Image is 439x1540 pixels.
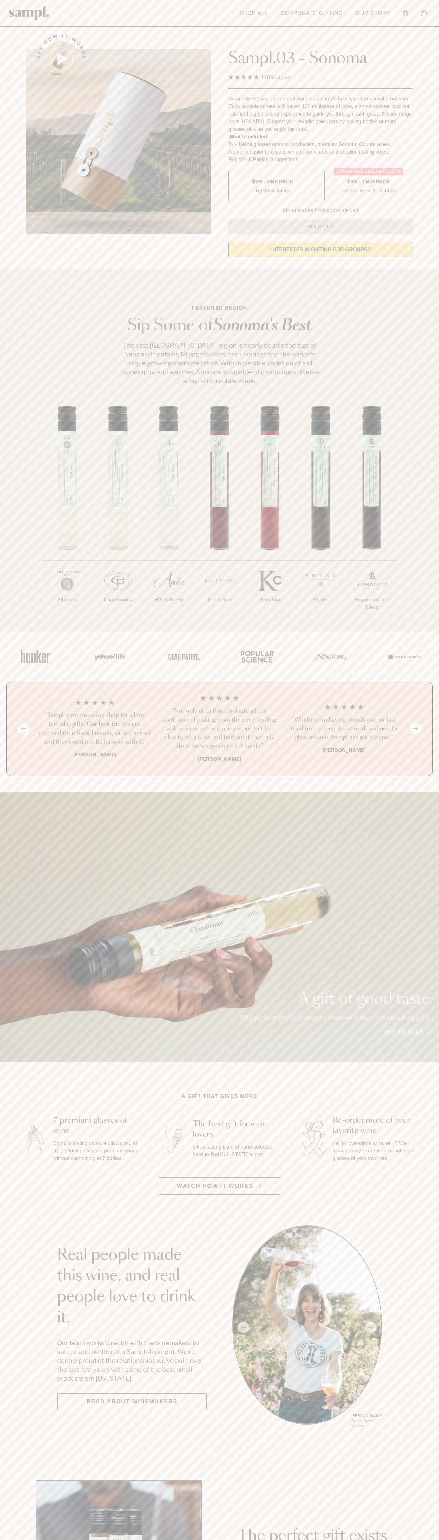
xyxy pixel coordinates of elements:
[228,95,413,133] div: Sampl.03 lets you try some of Sonoma County's best wine from small producers. Each capsule comes ...
[287,715,401,742] h3: “Whether I'm having friends over or just tired from a long day at work and need a glass of wine, ...
[245,406,296,624] li: 5 / 7
[17,723,29,734] button: Previous slide
[53,1139,140,1162] p: Sampl's tasting capsule allows you to try 7 100ml glasses of premium wines without committing to ...
[228,148,413,156] li: A smart coaster to access winemaker videos and detailed tasting notes.
[245,596,296,604] p: Pinot Noir
[384,1028,430,1037] a: Add to cart
[193,1143,279,1158] p: Gift a tasting flight of hand-selected, hard-to-find [US_STATE] wines.
[182,1093,258,1100] h2: A gift that gives more
[384,643,423,670] img: Artboard_7_5b34974b-f019-449e-91fb-745f8d0877ee_x450.png
[228,49,413,68] h1: Sampl.03 - Sonoma
[53,1115,140,1136] h3: 7 premium glasses of wine
[57,1245,207,1328] h2: Real people made this wine, and real people love to drink it.
[194,596,245,604] p: Pinot Noir
[90,643,128,670] img: Artboard_6_04f9a106-072f-468a-bdd7-f11783b05722_x450.png
[296,406,346,624] li: 6 / 7
[346,406,397,632] li: 7 / 7
[255,187,290,194] small: Try the Capsule
[38,695,152,763] li: 1 / 4
[346,596,397,611] p: Proprietary Red Blend
[341,187,396,194] small: Perfect For 2-4 Tastings
[118,304,321,312] p: Featured Region
[261,74,270,80] span: 140
[193,1119,279,1139] h3: The best gift for wine lovers
[57,1393,207,1410] a: Read about Winemakers
[332,1139,419,1162] p: Fall in love with a wine, or 7? We make it easy to order more bottles or glasses of your favorites.
[351,1413,382,1428] p: [PERSON_NAME] Sutro, Sutro Wines
[57,1338,207,1383] p: Our team works directly with the winemakers to source and bottle each Sampl shipment. We’re deepl...
[228,219,413,234] button: Sold Out
[240,991,430,1007] p: A gift of good taste
[93,406,143,624] li: 2 / 7
[334,168,403,175] div: Christmas SALE! Save 20%
[236,6,271,20] a: Shop All
[280,207,362,213] li: Christmas Sale Pricing Shown In Cart
[232,1225,382,1429] div: slide 1
[26,49,211,234] img: Sampl.03 - Sonoma
[159,1177,280,1195] button: Watch how it works
[311,643,349,670] img: Artboard_3_0b291449-6e8c-4d07-b2c2-3f3601a19cd1_x450.png
[353,6,394,20] a: Our Story
[118,341,321,385] p: The vast [GEOGRAPHIC_DATA] region is nearly double the size of Napa and contains 18 appellations,...
[228,156,413,164] li: Recipes & Pairing Suggestions
[44,41,79,77] button: See how it works
[73,752,116,758] b: [PERSON_NAME]
[347,178,390,185] span: $88 - Two Pack
[228,141,413,148] li: 7x - 100ml glasses of small production, premium Sonoma County wines
[228,242,413,257] a: interested in gifting for groups?
[38,711,152,747] h3: “Sampl is my one-stop shop for all my birthday gifts! Our best friends just received their Sampl ...
[164,643,202,670] img: Artboard_5_7fdae55a-36fd-43f7-8bfd-f74a06a2878e_x450.png
[252,178,294,185] span: $55 - One Pack
[323,747,366,753] b: [PERSON_NAME]
[118,318,321,333] h2: Sip Some of
[278,6,346,20] a: Corporate Gifting
[143,406,194,624] li: 3 / 7
[228,134,269,139] strong: What’s Included:
[16,643,55,670] img: Artboard_1_c8cd28af-0030-4af1-819c-248e302c7f06_x450.png
[237,643,275,670] img: Artboard_4_28b4d326-c26e-48f9-9c80-911f17d6414e_x450.png
[240,1013,430,1022] p: The perfect gift for everyone from wine lovers to casual sippers.
[198,756,241,762] b: [PERSON_NAME]
[194,406,245,624] li: 4 / 7
[42,406,93,624] li: 1 / 7
[143,596,194,604] p: White Blend
[162,695,277,763] li: 2 / 4
[270,74,290,80] span: Reviews
[296,596,346,604] p: Merlot
[93,596,143,604] p: Chardonnay
[410,723,422,734] button: Next slide
[228,73,290,82] div: 140Reviews
[213,318,312,333] em: Sonoma's Best
[332,1115,419,1136] h3: Re-order more of your favorite wine
[42,596,93,604] p: Albarino
[9,6,49,20] img: Sampl logo
[287,695,401,763] li: 3 / 4
[232,1225,382,1429] ul: carousel
[162,707,277,751] h3: “Not only does this eliminate all the confusion of picking from the never ending wall of wine in ...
